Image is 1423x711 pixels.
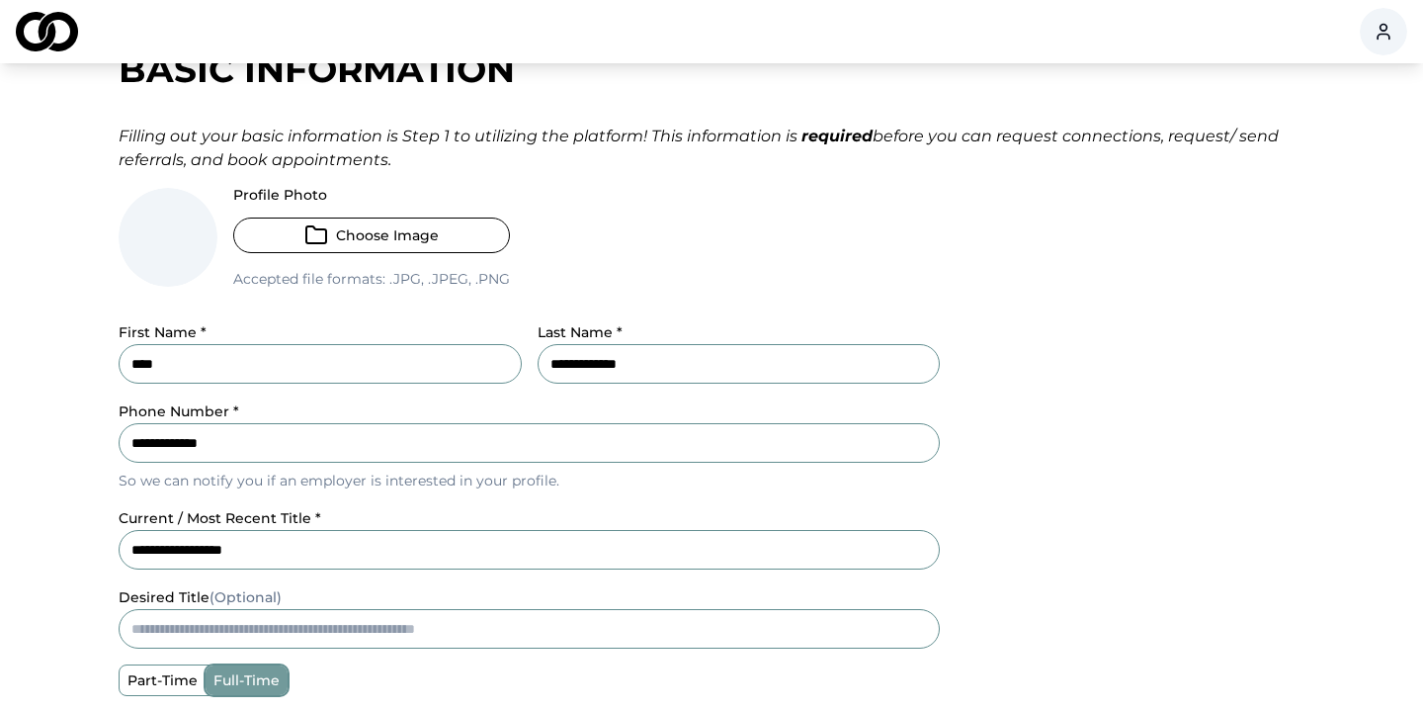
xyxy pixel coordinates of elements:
label: part-time [120,666,206,695]
div: Filling out your basic information is Step 1 to utilizing the platform! This information is befor... [119,125,1304,172]
label: Profile Photo [233,188,510,202]
p: So we can notify you if an employer is interested in your profile. [119,471,940,490]
label: Phone Number * [119,402,239,420]
label: First Name * [119,323,207,341]
label: desired title [119,588,282,606]
span: (Optional) [209,588,282,606]
span: .jpg, .jpeg, .png [385,270,510,288]
img: logo [16,12,78,51]
p: Accepted file formats: [233,269,510,289]
label: Last Name * [538,323,623,341]
button: Choose Image [233,218,510,253]
label: full-time [206,666,288,695]
div: Basic Information [119,49,1304,89]
strong: required [801,127,873,145]
label: current / most recent title * [119,509,321,527]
